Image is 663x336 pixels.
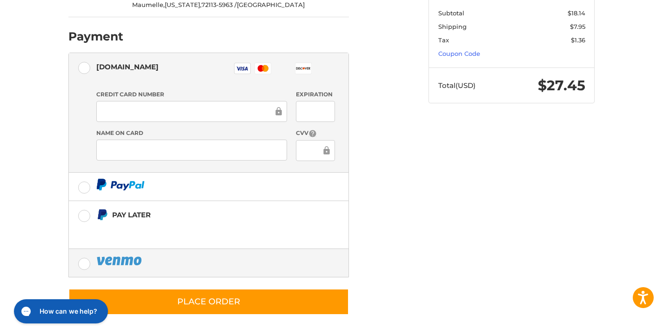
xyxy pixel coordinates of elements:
[132,1,165,8] span: Maumelle,
[9,296,111,327] iframe: Gorgias live chat messenger
[96,129,287,137] label: Name on Card
[112,207,290,222] div: Pay Later
[201,1,237,8] span: 72113-5963 /
[538,77,585,94] span: $27.45
[438,36,449,44] span: Tax
[438,81,475,90] span: Total (USD)
[570,23,585,30] span: $7.95
[237,1,305,8] span: [GEOGRAPHIC_DATA]
[96,179,145,190] img: PayPal icon
[438,9,464,17] span: Subtotal
[296,90,335,99] label: Expiration
[96,90,287,99] label: Credit Card Number
[571,36,585,44] span: $1.36
[68,29,123,44] h2: Payment
[438,23,467,30] span: Shipping
[296,129,335,138] label: CVV
[68,289,349,315] button: Place Order
[165,1,201,8] span: [US_STATE],
[96,59,159,74] div: [DOMAIN_NAME]
[438,50,480,57] a: Coupon Code
[96,209,108,221] img: Pay Later icon
[568,9,585,17] span: $18.14
[96,222,291,237] iframe: PayPal Message 1
[96,255,144,267] img: PayPal icon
